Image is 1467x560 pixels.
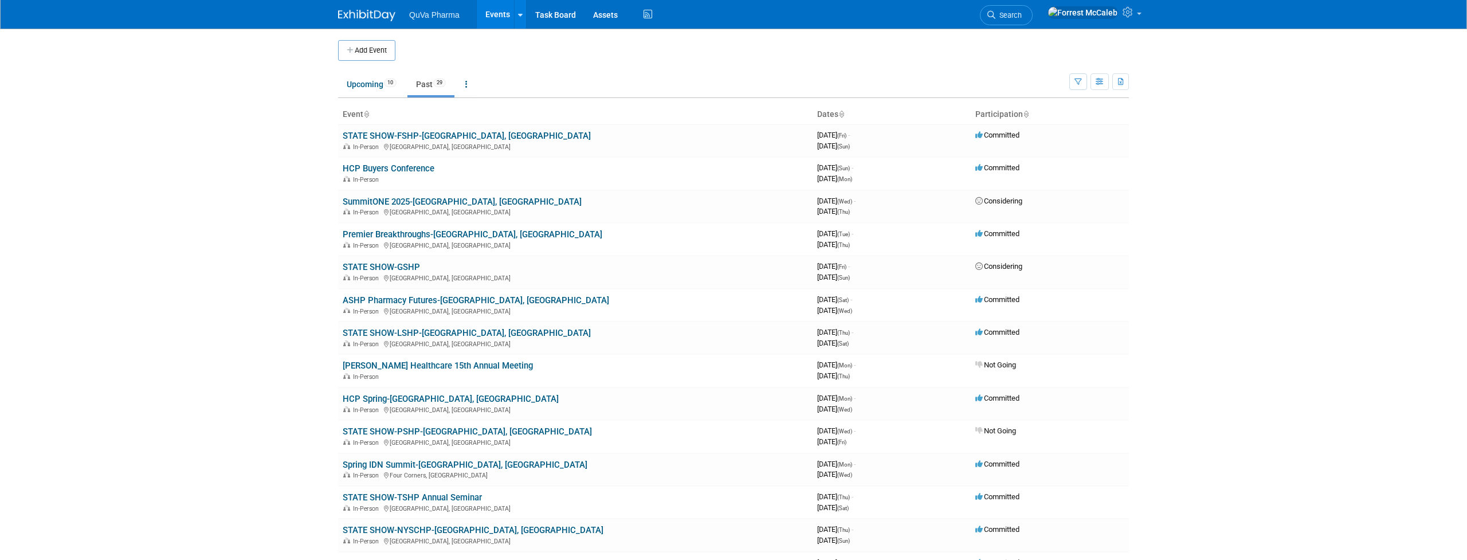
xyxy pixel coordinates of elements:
span: Committed [975,394,1019,402]
img: In-Person Event [343,275,350,280]
span: (Thu) [837,330,850,336]
span: (Sun) [837,165,850,171]
span: - [854,426,856,435]
img: In-Person Event [343,176,350,182]
div: [GEOGRAPHIC_DATA], [GEOGRAPHIC_DATA] [343,142,808,151]
span: Committed [975,492,1019,501]
span: [DATE] [817,174,852,183]
span: In-Person [353,209,382,216]
th: Dates [813,105,971,124]
span: [DATE] [817,405,852,413]
span: (Wed) [837,406,852,413]
span: [DATE] [817,306,852,315]
span: (Sat) [837,297,849,303]
span: In-Person [353,308,382,315]
div: [GEOGRAPHIC_DATA], [GEOGRAPHIC_DATA] [343,207,808,216]
span: (Sun) [837,275,850,281]
span: [DATE] [817,525,853,534]
img: In-Person Event [343,143,350,149]
img: Forrest McCaleb [1048,6,1118,19]
a: [PERSON_NAME] Healthcare 15th Annual Meeting [343,361,533,371]
span: - [854,361,856,369]
span: - [848,262,850,271]
span: - [854,197,856,205]
span: [DATE] [817,328,853,336]
span: In-Person [353,505,382,512]
a: STATE SHOW-NYSCHP-[GEOGRAPHIC_DATA], [GEOGRAPHIC_DATA] [343,525,603,535]
a: Spring IDN Summit-[GEOGRAPHIC_DATA], [GEOGRAPHIC_DATA] [343,460,587,470]
span: In-Person [353,143,382,151]
a: Premier Breakthroughs-[GEOGRAPHIC_DATA], [GEOGRAPHIC_DATA] [343,229,602,240]
div: [GEOGRAPHIC_DATA], [GEOGRAPHIC_DATA] [343,306,808,315]
a: Sort by Event Name [363,109,369,119]
span: [DATE] [817,437,846,446]
span: (Mon) [837,461,852,468]
div: [GEOGRAPHIC_DATA], [GEOGRAPHIC_DATA] [343,405,808,414]
span: - [852,229,853,238]
span: Committed [975,163,1019,172]
span: - [852,163,853,172]
span: - [852,492,853,501]
span: [DATE] [817,163,853,172]
span: [DATE] [817,371,850,380]
a: STATE SHOW-GSHP [343,262,420,272]
span: - [852,328,853,336]
th: Event [338,105,813,124]
div: [GEOGRAPHIC_DATA], [GEOGRAPHIC_DATA] [343,273,808,282]
span: [DATE] [817,262,850,271]
span: [DATE] [817,460,856,468]
span: Not Going [975,426,1016,435]
span: Committed [975,295,1019,304]
span: (Thu) [837,242,850,248]
a: STATE SHOW-LSHP-[GEOGRAPHIC_DATA], [GEOGRAPHIC_DATA] [343,328,591,338]
span: (Tue) [837,231,850,237]
span: [DATE] [817,470,852,479]
button: Add Event [338,40,395,61]
a: STATE SHOW-FSHP-[GEOGRAPHIC_DATA], [GEOGRAPHIC_DATA] [343,131,591,141]
a: STATE SHOW-TSHP Annual Seminar [343,492,482,503]
span: [DATE] [817,503,849,512]
span: In-Person [353,472,382,479]
span: QuVa Pharma [409,10,460,19]
span: In-Person [353,176,382,183]
span: [DATE] [817,394,856,402]
span: (Fri) [837,439,846,445]
span: (Mon) [837,362,852,369]
span: Considering [975,262,1022,271]
img: In-Person Event [343,439,350,445]
span: - [854,394,856,402]
span: Not Going [975,361,1016,369]
span: In-Person [353,373,382,381]
span: Committed [975,460,1019,468]
span: (Thu) [837,494,850,500]
div: Four Corners, [GEOGRAPHIC_DATA] [343,470,808,479]
a: Upcoming10 [338,73,405,95]
span: Considering [975,197,1022,205]
span: (Wed) [837,472,852,478]
a: Sort by Start Date [838,109,844,119]
span: [DATE] [817,426,856,435]
img: In-Person Event [343,406,350,412]
span: Committed [975,229,1019,238]
span: In-Person [353,275,382,282]
span: [DATE] [817,229,853,238]
span: (Fri) [837,264,846,270]
span: Committed [975,131,1019,139]
span: Committed [975,525,1019,534]
span: [DATE] [817,339,849,347]
span: In-Person [353,406,382,414]
span: [DATE] [817,273,850,281]
span: - [852,525,853,534]
span: 10 [384,79,397,87]
img: In-Person Event [343,472,350,477]
span: (Thu) [837,527,850,533]
span: - [854,460,856,468]
span: [DATE] [817,492,853,501]
a: SummitONE 2025-[GEOGRAPHIC_DATA], [GEOGRAPHIC_DATA] [343,197,582,207]
span: (Thu) [837,209,850,215]
span: (Mon) [837,176,852,182]
th: Participation [971,105,1129,124]
span: In-Person [353,242,382,249]
span: 29 [433,79,446,87]
a: Past29 [407,73,454,95]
